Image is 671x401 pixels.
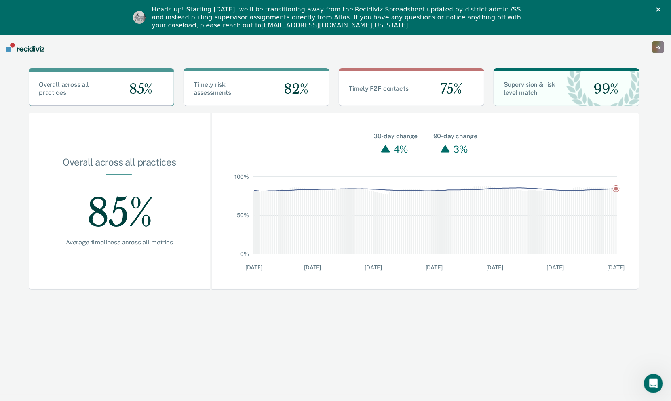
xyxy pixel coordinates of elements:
div: 85% [54,175,185,239]
img: Profile image for Kim [133,11,146,24]
text: [DATE] [245,264,262,271]
div: Overall across all practices [54,157,185,174]
div: 90-day change [433,132,477,141]
div: Heads up! Starting [DATE], we'll be transitioning away from the Recidiviz Spreadsheet updated by ... [152,6,526,29]
div: 4% [392,141,410,157]
span: Supervision & risk level match [504,81,555,96]
button: FS [652,41,665,53]
a: [EMAIL_ADDRESS][DOMAIN_NAME][US_STATE] [261,21,408,29]
span: 99% [587,81,619,97]
text: [DATE] [486,264,503,271]
div: F S [652,41,665,53]
text: [DATE] [608,264,625,271]
span: Overall across all practices [39,81,89,96]
div: 30-day change [374,132,418,141]
text: [DATE] [304,264,321,271]
span: 82% [278,81,308,97]
span: Timely F2F contacts [349,85,409,92]
span: 75% [434,81,462,97]
div: Close [656,7,664,12]
text: [DATE] [365,264,382,271]
div: Average timeliness across all metrics [54,239,185,246]
iframe: Intercom live chat [644,374,663,393]
text: [DATE] [547,264,564,271]
div: 3% [452,141,470,157]
img: Recidiviz [6,43,44,52]
span: Timely risk assessments [194,81,231,96]
text: [DATE] [426,264,443,271]
span: 85% [123,81,152,97]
